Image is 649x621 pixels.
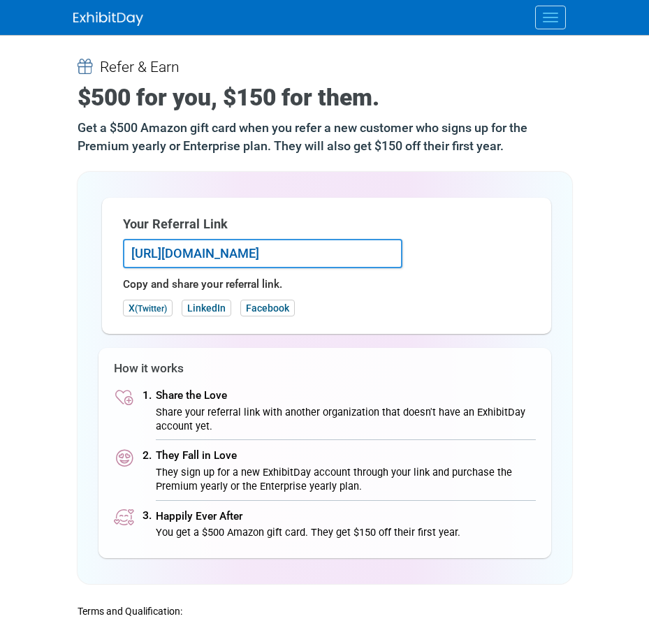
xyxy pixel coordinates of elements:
div: How it works [114,360,536,377]
div: Get a $500 Amazon gift card when you refer a new customer who signs up for the Premium yearly or ... [78,119,572,172]
div: Copy and share your referral link. [123,277,530,292]
td: 3. [143,500,156,546]
span: Happily Ever After [156,510,242,523]
button: Menu [535,6,566,29]
img: ExhibitDay [73,12,143,26]
div: Refer & Earn [100,57,180,78]
span: Share the Love [156,389,227,402]
div: Your Referral Link [123,215,530,233]
div: $500 for you, $150 for them. [78,82,572,113]
span: (Twitter) [135,304,167,314]
a: LinkedIn [182,300,231,316]
a: Facebook [240,300,295,316]
div: Share your referral link with another organization that doesn't have an ExhibitDay account yet. [156,405,536,434]
td: 2. [143,440,156,500]
div: They sign up for a new ExhibitDay account through your link and purchase the Premium yearly or th... [156,465,536,494]
div: You get a $500 Amazon gift card. They get $150 off their first year. [156,525,536,539]
td: 1. [143,380,156,440]
div: Terms and Qualification: [78,604,572,618]
span: They Fall in Love [156,449,237,462]
a: X(Twitter) [123,300,173,316]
